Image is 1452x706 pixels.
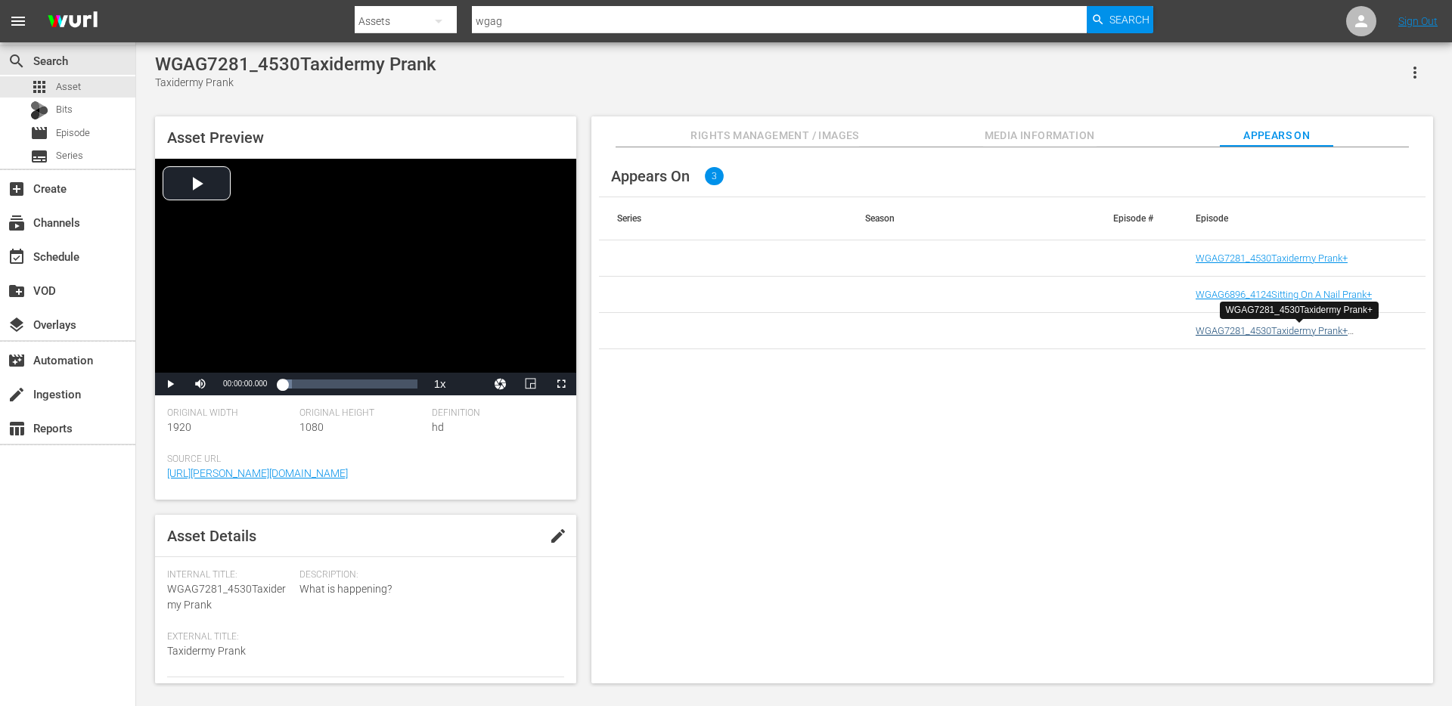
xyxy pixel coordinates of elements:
th: Season [847,197,1095,240]
span: Original Width [167,407,292,420]
a: WGAG7281_4530Taxidermy Prank+ [1196,252,1348,264]
span: Taxidermy Prank [167,645,246,657]
button: Picture-in-Picture [516,373,546,395]
button: Search [1087,6,1153,33]
div: WGAG7281_4530Taxidermy Prank+ [1226,304,1373,317]
th: Series [599,197,847,240]
span: 1080 [299,421,324,433]
span: 00:00:00.000 [223,379,267,388]
span: 3 [705,167,724,185]
span: hd [432,421,444,433]
span: Media Information [983,126,1097,145]
button: Fullscreen [546,373,576,395]
div: Bits [30,101,48,119]
span: What is happening? [299,581,557,597]
span: Search [8,52,26,70]
button: Playback Rate [425,373,455,395]
a: WGAG7281_4530Taxidermy Prank+ (WGAG7281_4530Taxidermy Prank+ (00:30:00)) [1196,325,1398,348]
img: ans4CAIJ8jUAAAAAAAAAAAAAAAAAAAAAAAAgQb4GAAAAAAAAAAAAAAAAAAAAAAAAJMjXAAAAAAAAAAAAAAAAAAAAAAAAgAT5G... [36,4,109,39]
span: Episode [56,125,90,141]
span: Asset Details [167,527,256,545]
button: Mute [185,373,216,395]
span: Reports [8,420,26,438]
div: Progress Bar [282,379,417,389]
span: WGAG7281_4530Taxidermy Prank [167,583,286,611]
span: Ingestion [8,386,26,404]
span: Asset Preview [167,129,264,147]
span: Search [1109,6,1149,33]
span: Channels [8,214,26,232]
button: Play [155,373,185,395]
th: Episode # [1095,197,1177,240]
div: Video Player [155,159,576,395]
th: Episode [1177,197,1426,240]
button: edit [540,518,576,554]
span: layers [8,316,26,334]
span: Definition [432,407,557,420]
span: Description: [299,569,557,581]
button: Jump To Time [486,373,516,395]
span: menu [9,12,27,30]
span: VOD [8,282,26,300]
span: Rights Management / Images [690,126,858,145]
span: Source Url [167,454,557,466]
span: Asset [56,79,81,94]
span: Series [56,148,83,163]
div: Taxidermy Prank [155,75,436,91]
span: Automation [8,351,26,370]
span: Appears On [1220,126,1333,145]
span: Episode [30,124,48,142]
a: [URL][PERSON_NAME][DOMAIN_NAME] [167,467,348,479]
a: WGAG6896_4124Sitting On A Nail Prank+ [1196,289,1372,300]
span: Asset [30,78,48,96]
span: Appears On [611,167,690,185]
span: External Title: [167,631,292,643]
span: edit [549,527,567,545]
div: WGAG7281_4530Taxidermy Prank [155,54,436,75]
a: Sign Out [1398,15,1438,27]
span: 1920 [167,421,191,433]
span: Original Height [299,407,424,420]
span: Create [8,180,26,198]
span: Schedule [8,248,26,266]
span: Bits [56,102,73,117]
span: Internal Title: [167,569,292,581]
span: Series [30,147,48,166]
